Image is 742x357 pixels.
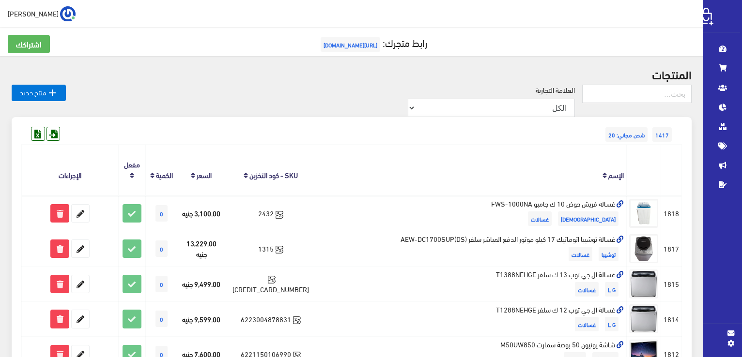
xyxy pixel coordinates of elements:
td: 6223004878831 [225,301,316,337]
a: منتج جديد [12,85,66,101]
span: [URL][DOMAIN_NAME] [321,37,380,52]
td: 1315 [225,231,316,266]
span: غسالات [569,247,592,261]
td: 9,599.00 جنيه [178,301,225,337]
span: غسالات [528,211,552,226]
a: ... [PERSON_NAME] [8,6,76,21]
span: غسالات [575,282,599,297]
i:  [46,87,58,99]
td: 1817 [661,231,681,266]
img: ghsal-al-gy-tob-13-k-slfr-t1388nehge.jpg [629,269,658,298]
td: 1814 [661,301,681,337]
span: شحن مجاني: 20 [605,127,648,142]
img: ghsal-al-gy-tob-12-k-slfr-t1288nehge.jpg [629,304,658,333]
svg: Synced with Zoho Books [276,211,283,219]
span: [PERSON_NAME] [8,7,59,19]
label: العلامة التجارية [536,85,575,95]
td: غسالة ال جي توب 12 ك سلفر T1288NEHGE [316,301,626,337]
svg: Synced with Zoho Books [293,316,301,324]
svg: Synced with Zoho Books [268,276,276,283]
a: الكمية [156,168,173,181]
td: [CREDIT_CARD_NUMBER] [225,266,316,301]
td: 13,229.00 جنيه [178,231,225,266]
a: السعر [197,168,212,181]
td: غسالة ال جي توب 13 ك سلفر T1388NEHGE [316,266,626,301]
a: SKU - كود التخزين [249,168,298,181]
span: L G [605,317,618,331]
a: اشتراكك [8,35,50,53]
img: ghsal-frysh-hod-10-k-gambo-2004-fws-1000ne.png [629,199,658,228]
span: 0 [155,205,168,222]
span: توشيبا [599,247,618,261]
span: 0 [155,240,168,257]
img: ghsal-toshyba-atomatyk-17-kylo-motor-aldfaa-almbashr-slfr-aew-dc1700supds.jpg [629,234,658,263]
td: 1818 [661,195,681,231]
span: [DEMOGRAPHIC_DATA] [558,211,618,226]
input: بحث... [582,85,692,103]
h2: المنتجات [12,68,692,80]
span: 0 [155,311,168,327]
span: 1417 [652,127,672,142]
a: رابط متجرك:[URL][DOMAIN_NAME] [318,33,427,51]
td: 3,100.00 جنيه [178,195,225,231]
th: الإجراءات [22,145,119,195]
td: 2432 [225,195,316,231]
svg: Synced with Zoho Books [276,246,283,253]
a: الإسم [608,168,624,181]
td: غسالة فريش حوض 10 ك جامبو FWS-1000NA [316,195,626,231]
td: 9,499.00 جنيه [178,266,225,301]
td: غسالة توشيبا اتوماتيك 17 كيلو موتور الدفع المباشر سلفر AEW-DC1700SUP(DS) [316,231,626,266]
td: 1815 [661,266,681,301]
img: ... [60,6,76,22]
span: 0 [155,276,168,292]
span: غسالات [575,317,599,331]
a: مفعل [124,157,140,171]
span: L G [605,282,618,297]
